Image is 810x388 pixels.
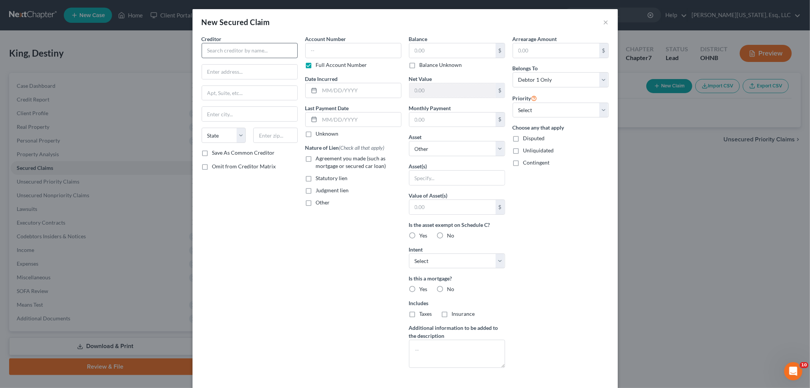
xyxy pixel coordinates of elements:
[212,163,276,169] span: Omit from Creditor Matrix
[119,3,133,17] button: Home
[409,112,496,127] input: 0.00
[452,310,475,317] span: Insurance
[409,35,428,43] label: Balance
[133,3,147,17] div: Close
[22,4,34,16] img: Profile image for Katie
[523,159,550,166] span: Contingent
[420,286,428,292] span: Yes
[513,43,599,58] input: 0.00
[800,362,808,368] span: 10
[409,83,496,98] input: 0.00
[496,112,505,127] div: $
[409,299,505,307] label: Includes
[447,286,455,292] span: No
[37,4,86,10] h1: [PERSON_NAME]
[409,324,505,340] label: Additional information to be added to the description
[12,249,18,255] button: Emoji picker
[523,147,554,154] span: Unliquidated
[316,155,386,169] span: Agreement you made (such as mortgage or secured car loan)
[409,134,422,140] span: Asset
[320,83,401,98] input: MM/DD/YYYY
[409,192,448,200] label: Value of Asset(s)
[420,232,428,239] span: Yes
[12,141,76,146] div: [PERSON_NAME] • 17m ago
[320,112,401,127] input: MM/DD/YYYY
[409,75,432,83] label: Net Value
[409,200,496,214] input: 0.00
[513,124,609,131] label: Choose any that apply
[305,75,338,83] label: Date Incurred
[24,249,30,255] button: Gif picker
[36,249,42,255] button: Upload attachment
[6,60,125,139] div: 🚨ATTN: [GEOGRAPHIC_DATA] of [US_STATE]The court has added a new Credit Counseling Field that we n...
[253,128,298,143] input: Enter zip...
[6,233,145,246] textarea: Message…
[202,65,297,79] input: Enter address...
[316,187,349,193] span: Judgment lien
[496,83,505,98] div: $
[496,200,505,214] div: $
[202,36,222,42] span: Creditor
[420,61,462,69] label: Balance Unknown
[409,221,505,229] label: Is the asset exempt on Schedule C?
[603,17,609,27] button: ×
[316,61,367,69] label: Full Account Number
[316,175,348,181] span: Statutory lien
[48,249,54,255] button: Start recording
[409,162,427,170] label: Asset(s)
[409,274,505,282] label: Is this a mortgage?
[212,149,275,157] label: Save As Common Creditor
[316,199,330,206] span: Other
[409,245,423,253] label: Intent
[202,17,270,27] div: New Secured Claim
[305,43,401,58] input: --
[784,362,802,380] iframe: Intercom live chat
[599,43,608,58] div: $
[305,35,346,43] label: Account Number
[513,35,557,43] label: Arrearage Amount
[37,10,71,17] p: Active 3h ago
[339,144,385,151] span: (Check all that apply)
[523,135,545,141] span: Disputed
[420,310,432,317] span: Taxes
[305,144,385,152] label: Nature of Lien
[496,43,505,58] div: $
[513,65,538,71] span: Belongs To
[6,60,146,156] div: Katie says…
[130,246,142,258] button: Send a message…
[12,83,118,135] div: The court has added a new Credit Counseling Field that we need to update upon filing. Please remo...
[409,171,505,185] input: Specify...
[305,104,349,112] label: Last Payment Date
[409,43,496,58] input: 0.00
[5,3,19,17] button: go back
[409,104,451,112] label: Monthly Payment
[202,43,298,58] input: Search creditor by name...
[12,65,108,78] b: 🚨ATTN: [GEOGRAPHIC_DATA] of [US_STATE]
[202,86,297,100] input: Apt, Suite, etc...
[202,107,297,121] input: Enter city...
[447,232,455,239] span: No
[513,93,537,103] label: Priority
[316,130,339,138] label: Unknown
